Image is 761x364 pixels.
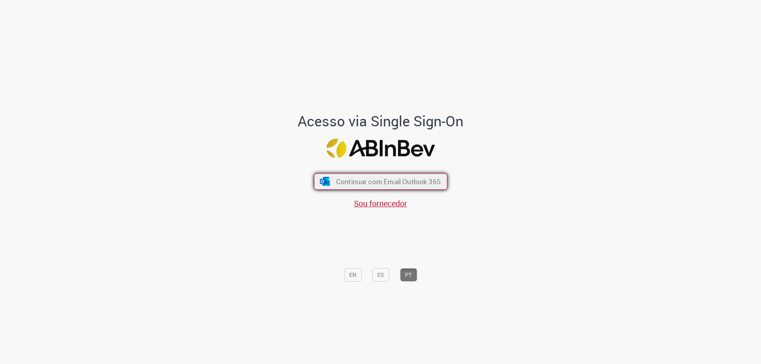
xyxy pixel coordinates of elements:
button: EN [344,268,361,282]
button: PT [400,268,417,282]
img: ícone Azure/Microsoft 360 [319,177,331,186]
button: ícone Azure/Microsoft 360 Continuar com Email Outlook 365 [314,173,447,190]
button: ES [372,268,389,282]
span: Continuar com Email Outlook 365 [336,177,440,186]
img: Logo ABInBev [326,139,435,158]
a: Sou fornecedor [354,198,407,209]
h1: Acesso via Single Sign-On [271,113,491,129]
